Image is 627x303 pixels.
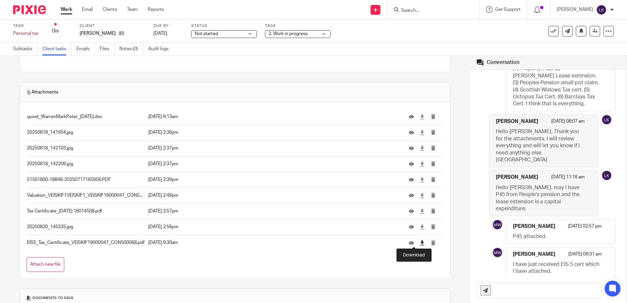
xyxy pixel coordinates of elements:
[27,224,145,230] p: 20250820_145335.jpg
[76,43,95,55] a: Emails
[27,89,58,95] span: Attachments
[148,6,164,13] a: Reports
[148,239,399,246] p: [DATE] 9:30am
[420,145,425,151] a: Download
[492,219,503,230] img: svg%3E
[420,161,425,167] a: Download
[27,192,145,199] p: Valuation_VEISKIF1VEISKIF1_VEISKIF19000047_CON5...
[27,113,145,120] p: quest_WarrenMarkPeter_[DATE].doc
[265,23,331,29] label: Tags
[492,247,503,258] img: svg%3E
[82,6,93,13] a: Email
[27,145,145,151] p: 20250818_142103.jpg
[513,223,555,230] h4: [PERSON_NAME]
[27,129,145,136] p: 20250818_141954.jpg
[61,6,72,13] a: Work
[551,118,585,128] p: [DATE] 08:07 am
[513,251,555,258] h4: [PERSON_NAME]
[269,31,308,36] span: 2. Work in progress
[551,174,585,184] p: [DATE] 11:16 am
[148,192,399,199] p: [DATE] 2:49pm
[195,31,218,36] span: Not started
[27,257,64,272] button: Attach new file
[420,129,425,136] a: Download
[513,233,602,240] p: P45 attached.
[601,170,612,181] img: svg%3E
[153,23,183,29] label: Due by
[601,114,612,125] img: svg%3E
[55,30,59,33] small: /9
[420,208,425,214] a: Download
[148,129,399,136] p: [DATE] 2:36pm
[13,30,39,37] div: Personal tax
[496,184,585,212] p: Hello [PERSON_NAME], may I have P45 from People's pension and the lease extension is a capital ex...
[80,23,145,29] label: Client
[420,240,425,246] a: Download
[420,113,425,120] a: Download
[487,59,519,66] div: Conversation
[119,43,143,55] a: Notes (0)
[127,6,138,13] a: Team
[496,128,585,163] p: Hello [PERSON_NAME], Thank you for the attachments. I will review everything and will let you kno...
[496,118,538,125] h4: [PERSON_NAME]
[596,5,607,15] img: svg%3E
[148,224,399,230] p: [DATE] 2:56pm
[557,6,593,13] p: [PERSON_NAME]
[13,23,39,29] label: Task
[148,43,173,55] a: Audit logs
[148,145,399,151] p: [DATE] 2:37pm
[513,58,602,108] p: Hi [PERSON_NAME] I have enclosed (1) Property P&L. (2) [PERSON_NAME] Lease extension. (3) Peoples...
[513,261,602,275] p: I have just received EIS 5 cert which I have attached.
[13,43,37,55] a: Subtasks
[568,251,602,261] p: [DATE] 09:31 am
[32,295,73,301] span: Documents to sign
[27,208,145,214] p: Tax Certificate_[DATE] 18014508.pdf
[153,31,167,36] span: [DATE]
[148,113,399,120] p: [DATE] 9:13am
[420,192,425,199] a: Download
[495,7,520,12] span: Get Support
[103,6,117,13] a: Clients
[148,208,399,214] p: [DATE] 2:57pm
[27,176,145,183] p: 51561800-18848-20250717165956.PDF
[100,43,114,55] a: Files
[148,161,399,167] p: [DATE] 2:37pm
[148,176,399,183] p: [DATE] 2:39pm
[13,5,46,14] img: Pixie
[27,239,145,246] p: EIS5_Tax_Certificate_VEISKIF19000047_CON500068.pdf
[80,30,116,37] p: [PERSON_NAME]
[568,223,602,233] p: [DATE] 02:57 pm
[496,174,538,181] h4: [PERSON_NAME]
[400,8,459,14] input: Search
[42,43,71,55] a: Client tasks
[420,224,425,230] a: Download
[27,161,145,167] p: 20250818_142209.jpg
[191,23,257,29] label: Status
[52,27,59,35] div: 0
[420,176,425,183] a: Download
